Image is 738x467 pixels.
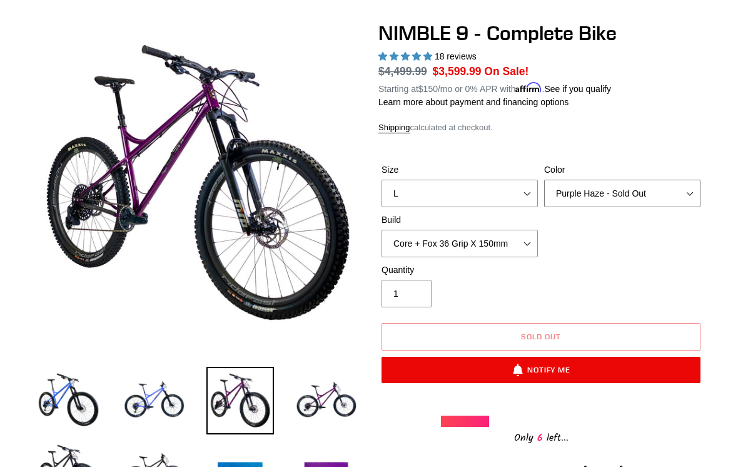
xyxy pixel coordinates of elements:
[121,367,188,434] img: Load image into Gallery viewer, NIMBLE 9 - Complete Bike
[382,264,538,277] label: Quantity
[544,163,700,177] label: Color
[378,65,427,78] s: $4,499.99
[515,82,542,93] span: Affirm
[441,427,641,446] div: Only left...
[34,367,102,434] img: Load image into Gallery viewer, NIMBLE 9 - Complete Bike
[378,121,704,134] div: calculated at checkout.
[378,80,611,96] p: Starting at /mo or 0% APR with .
[378,123,410,133] a: Shipping
[418,84,438,94] span: $150
[382,163,538,177] label: Size
[382,213,538,227] label: Build
[293,367,360,434] img: Load image into Gallery viewer, NIMBLE 9 - Complete Bike
[544,84,611,94] a: See if you qualify - Learn more about Affirm Financing (opens in modal)
[433,65,482,78] span: $3,599.99
[382,357,700,383] button: Notify Me
[206,367,274,434] img: Load image into Gallery viewer, NIMBLE 9 - Complete Bike
[484,63,528,80] span: On Sale!
[533,430,547,446] span: 6
[378,51,435,61] span: 4.89 stars
[382,323,700,351] button: Sold out
[378,21,704,45] h1: NIMBLE 9 - Complete Bike
[378,97,569,107] a: Learn more about payment and financing options
[435,51,477,61] span: 18 reviews
[521,332,561,341] span: Sold out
